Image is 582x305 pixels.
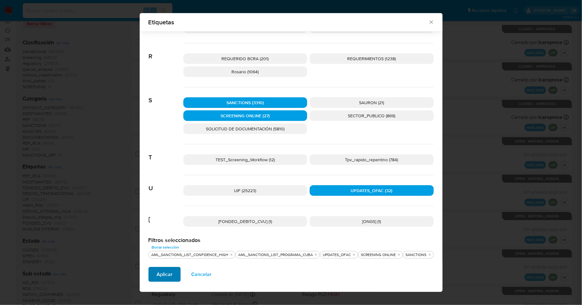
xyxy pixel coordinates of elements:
div: SOLICITUD DE DOCUMENTACIÓN (5810) [183,123,308,134]
span: T [148,144,183,161]
div: SCREENING ONLINE [360,252,397,258]
span: UIF (25223) [234,187,256,194]
div: SAURON (21) [310,97,434,108]
div: REQUERIDO BCRA (201) [183,53,308,64]
div: SANCTIONS (3310) [183,97,308,108]
div: UPDATES_OFAC (32) [310,185,434,196]
button: quitar AML_SANCTIONS_LIST_CONFIDENCE_HIGH [229,252,234,257]
div: SECTOR_PUBLICO (869) [310,110,434,121]
div: AML_SANCTIONS_LIST_CONFIDENCE_HIGH [150,252,230,258]
button: Cerrar [428,19,434,25]
span: Aplicar [157,268,172,281]
div: Rosario (1064) [183,66,308,77]
div: AML_SANCTIONS_LIST_PROGRAMA_CUBA [237,252,314,258]
button: quitar SANCTIONS [427,252,432,257]
div: UIF (25223) [183,185,308,196]
span: REQUERIMIENTOS (1238) [347,56,396,62]
button: quitar AML_SANCTIONS_LIST_PROGRAMA_CUBA [313,252,318,257]
span: U [148,175,183,192]
div: UPDATES_OFAC [322,252,352,258]
div: SCREENING ONLINE (27) [183,110,308,121]
span: SCREENING ONLINE (27) [221,113,270,119]
span: SOLICITUD DE DOCUMENTACIÓN (5810) [206,126,284,132]
button: quitar UPDATES_OFAC [352,252,356,257]
span: Rosario (1064) [232,69,259,75]
span: S [148,87,183,104]
span: SANCTIONS (3310) [226,99,264,106]
div: TEST_Screening_Workflow (12) [183,154,308,165]
button: Borrar selección [148,244,182,251]
span: TEST_Screening_Workflow (12) [216,157,275,163]
div: Tpv_rapido_repentino (784) [310,154,434,165]
button: quitar SCREENING ONLINE [396,252,401,257]
span: Cancelar [191,268,211,281]
span: [ONGS] (1) [362,218,381,225]
span: [FONDEO_DEBITO_CVU] (1) [218,218,272,225]
span: SECTOR_PUBLICO (869) [348,113,395,119]
div: REQUERIMIENTOS (1238) [310,53,434,64]
span: REQUERIDO BCRA (201) [222,56,269,62]
button: Cancelar [183,267,220,282]
span: R [148,43,183,60]
span: UPDATES_OFAC (32) [351,187,393,194]
div: [FONDEO_DEBITO_CVU] (1) [183,216,308,227]
button: Aplicar [148,267,181,282]
span: [ [148,206,183,223]
span: SAURON (21) [359,99,384,106]
span: Borrar selección [152,244,179,250]
h2: Filtros seleccionados [148,237,434,244]
span: Etiquetas [148,19,429,25]
div: SANCTIONS [405,252,428,258]
div: [ONGS] (1) [310,216,434,227]
span: Tpv_rapido_repentino (784) [345,157,398,163]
